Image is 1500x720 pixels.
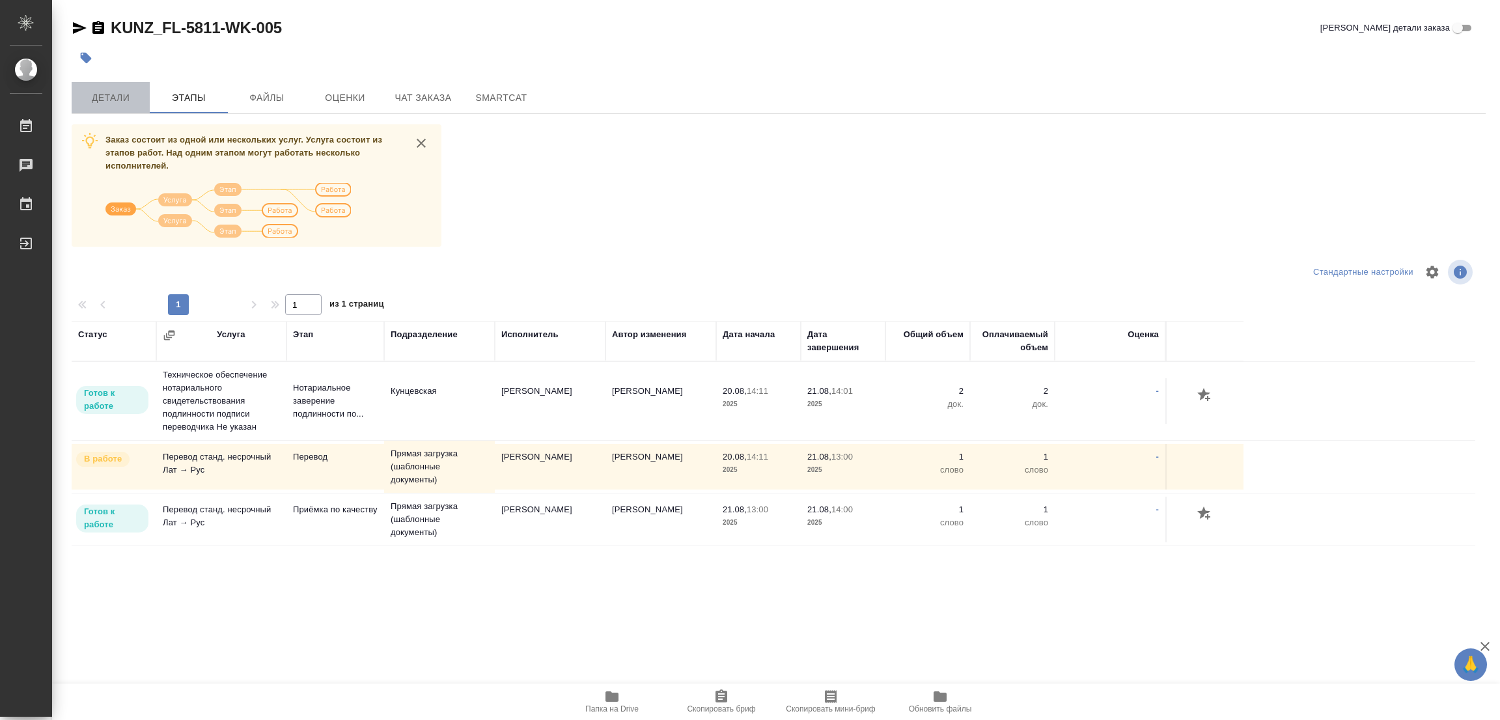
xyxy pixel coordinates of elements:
[807,505,831,514] p: 21.08,
[495,444,605,490] td: [PERSON_NAME]
[807,464,879,477] p: 2025
[723,398,794,411] p: 2025
[1448,260,1475,284] span: Посмотреть информацию
[807,328,879,354] div: Дата завершения
[667,684,776,720] button: Скопировать бриф
[892,398,964,411] p: док.
[1194,385,1216,407] button: Добавить оценку
[977,398,1048,411] p: док.
[557,684,667,720] button: Папка на Drive
[892,516,964,529] p: слово
[84,387,141,413] p: Готов к работе
[293,381,378,421] p: Нотариальное заверение подлинности по...
[329,296,384,315] span: из 1 страниц
[977,450,1048,464] p: 1
[501,328,559,341] div: Исполнитель
[1194,503,1216,525] button: Добавить оценку
[977,503,1048,516] p: 1
[314,90,376,106] span: Оценки
[807,516,879,529] p: 2025
[977,516,1048,529] p: слово
[977,464,1048,477] p: слово
[892,450,964,464] p: 1
[105,135,382,171] span: Заказ состоит из одной или нескольких услуг. Услуга состоит из этапов работ. Над одним этапом мог...
[236,90,298,106] span: Файлы
[384,441,495,493] td: Прямая загрузка (шаблонные документы)
[411,133,431,153] button: close
[1156,386,1159,396] a: -
[1310,262,1417,283] div: split button
[1320,21,1450,35] span: [PERSON_NAME] детали заказа
[156,444,286,490] td: Перевод станд. несрочный Лат → Рус
[78,328,107,341] div: Статус
[72,44,100,72] button: Добавить тэг
[605,444,716,490] td: [PERSON_NAME]
[1128,328,1159,341] div: Оценка
[470,90,533,106] span: SmartCat
[72,20,87,36] button: Скопировать ссылку для ЯМессенджера
[293,328,313,341] div: Этап
[723,386,747,396] p: 20.08,
[807,386,831,396] p: 21.08,
[392,90,454,106] span: Чат заказа
[605,378,716,424] td: [PERSON_NAME]
[293,450,378,464] p: Перевод
[723,516,794,529] p: 2025
[293,503,378,516] p: Приёмка по качеству
[904,328,964,341] div: Общий объем
[977,385,1048,398] p: 2
[217,328,245,341] div: Услуга
[391,328,458,341] div: Подразделение
[612,328,686,341] div: Автор изменения
[90,20,106,36] button: Скопировать ссылку
[1156,452,1159,462] a: -
[495,497,605,542] td: [PERSON_NAME]
[747,386,768,396] p: 14:11
[1454,648,1487,681] button: 🙏
[84,452,122,465] p: В работе
[831,386,853,396] p: 14:01
[747,505,768,514] p: 13:00
[605,497,716,542] td: [PERSON_NAME]
[1460,651,1482,678] span: 🙏
[892,385,964,398] p: 2
[163,329,176,342] button: Сгруппировать
[723,464,794,477] p: 2025
[807,452,831,462] p: 21.08,
[79,90,142,106] span: Детали
[156,362,286,440] td: Техническое обеспечение нотариального свидетельствования подлинности подписи переводчика Не указан
[585,704,639,713] span: Папка на Drive
[723,505,747,514] p: 21.08,
[723,452,747,462] p: 20.08,
[831,452,853,462] p: 13:00
[892,503,964,516] p: 1
[495,378,605,424] td: [PERSON_NAME]
[776,684,885,720] button: Скопировать мини-бриф
[158,90,220,106] span: Этапы
[687,704,755,713] span: Скопировать бриф
[831,505,853,514] p: 14:00
[747,452,768,462] p: 14:11
[1417,256,1448,288] span: Настроить таблицу
[1156,505,1159,514] a: -
[786,704,875,713] span: Скопировать мини-бриф
[977,328,1048,354] div: Оплачиваемый объем
[156,497,286,542] td: Перевод станд. несрочный Лат → Рус
[111,19,282,36] a: KUNZ_FL-5811-WK-005
[384,493,495,546] td: Прямая загрузка (шаблонные документы)
[84,505,141,531] p: Готов к работе
[384,378,495,424] td: Кунцевская
[723,328,775,341] div: Дата начала
[885,684,995,720] button: Обновить файлы
[892,464,964,477] p: слово
[807,398,879,411] p: 2025
[909,704,972,713] span: Обновить файлы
